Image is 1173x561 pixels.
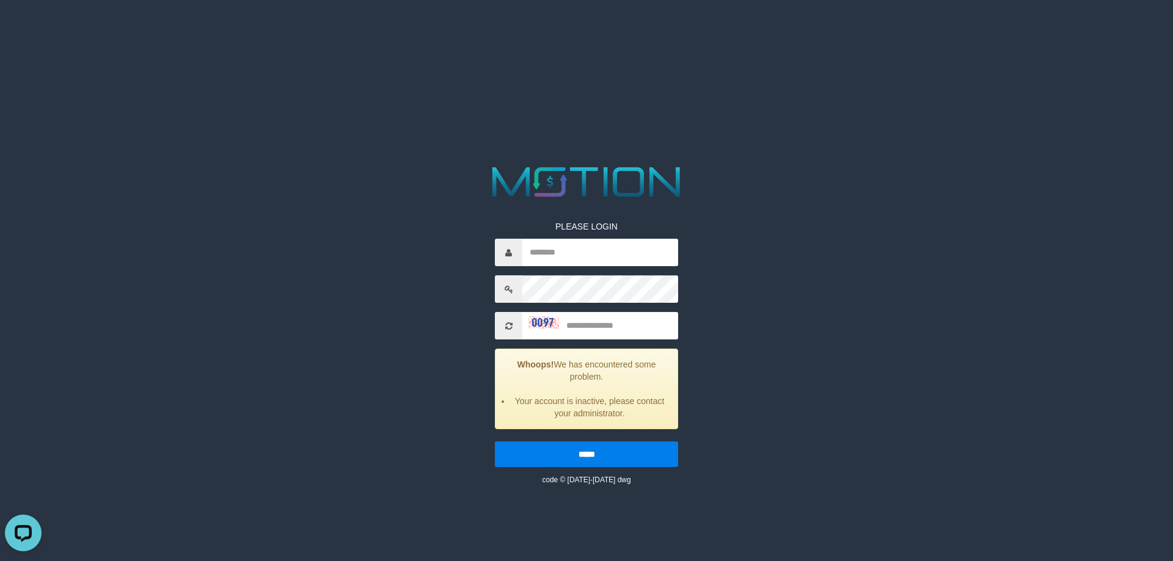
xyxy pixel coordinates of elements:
[528,316,559,328] img: captcha
[5,5,42,42] button: Open LiveChat chat widget
[511,395,668,419] li: Your account is inactive, please contact your administrator.
[542,476,630,484] small: code © [DATE]-[DATE] dwg
[517,360,554,369] strong: Whoops!
[495,349,678,429] div: We has encountered some problem.
[495,220,678,233] p: PLEASE LOGIN
[484,162,689,202] img: MOTION_logo.png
